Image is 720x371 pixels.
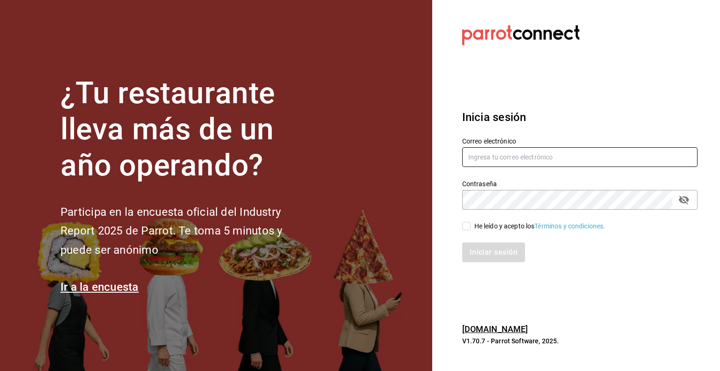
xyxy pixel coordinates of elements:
h2: Participa en la encuesta oficial del Industry Report 2025 de Parrot. Te toma 5 minutos y puede se... [60,203,314,260]
input: Ingresa tu correo electrónico [462,147,697,167]
p: V1.70.7 - Parrot Software, 2025. [462,336,697,346]
a: Términos y condiciones. [534,222,605,230]
h3: Inicia sesión [462,109,697,126]
label: Contraseña [462,181,697,187]
button: passwordField [676,192,692,208]
a: Ir a la encuesta [60,280,139,294]
a: [DOMAIN_NAME] [462,324,528,334]
h1: ¿Tu restaurante lleva más de un año operando? [60,76,314,183]
div: He leído y acepto los [474,221,606,231]
label: Correo electrónico [462,138,697,144]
